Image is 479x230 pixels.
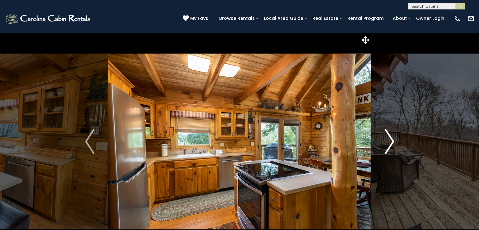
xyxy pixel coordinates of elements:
[5,12,92,25] img: White-1-2.png
[216,14,258,23] a: Browse Rentals
[413,14,448,23] a: Owner Login
[390,14,410,23] a: About
[454,15,461,22] img: phone-regular-white.png
[467,15,474,22] img: mail-regular-white.png
[309,14,341,23] a: Real Estate
[261,14,306,23] a: Local Area Guide
[183,15,210,22] a: My Favs
[85,129,94,154] img: arrow
[385,129,394,154] img: arrow
[190,15,208,22] span: My Favs
[344,14,387,23] a: Rental Program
